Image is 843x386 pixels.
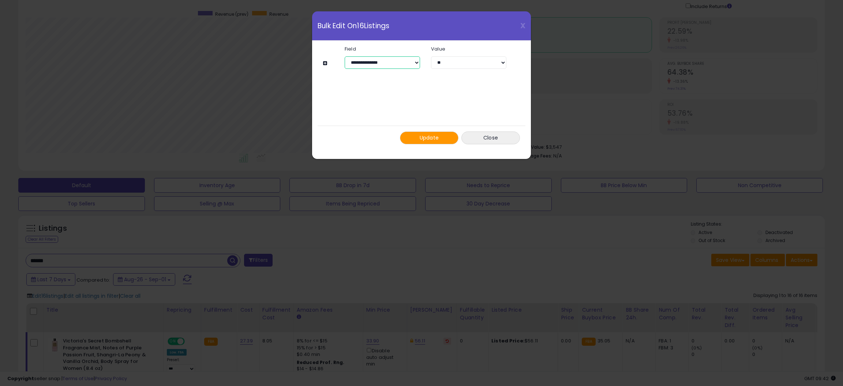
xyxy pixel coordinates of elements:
[339,47,426,51] label: Field
[426,47,512,51] label: Value
[461,131,520,144] button: Close
[420,134,439,141] span: Update
[318,22,389,29] span: Bulk Edit On 16 Listings
[520,21,525,31] span: X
